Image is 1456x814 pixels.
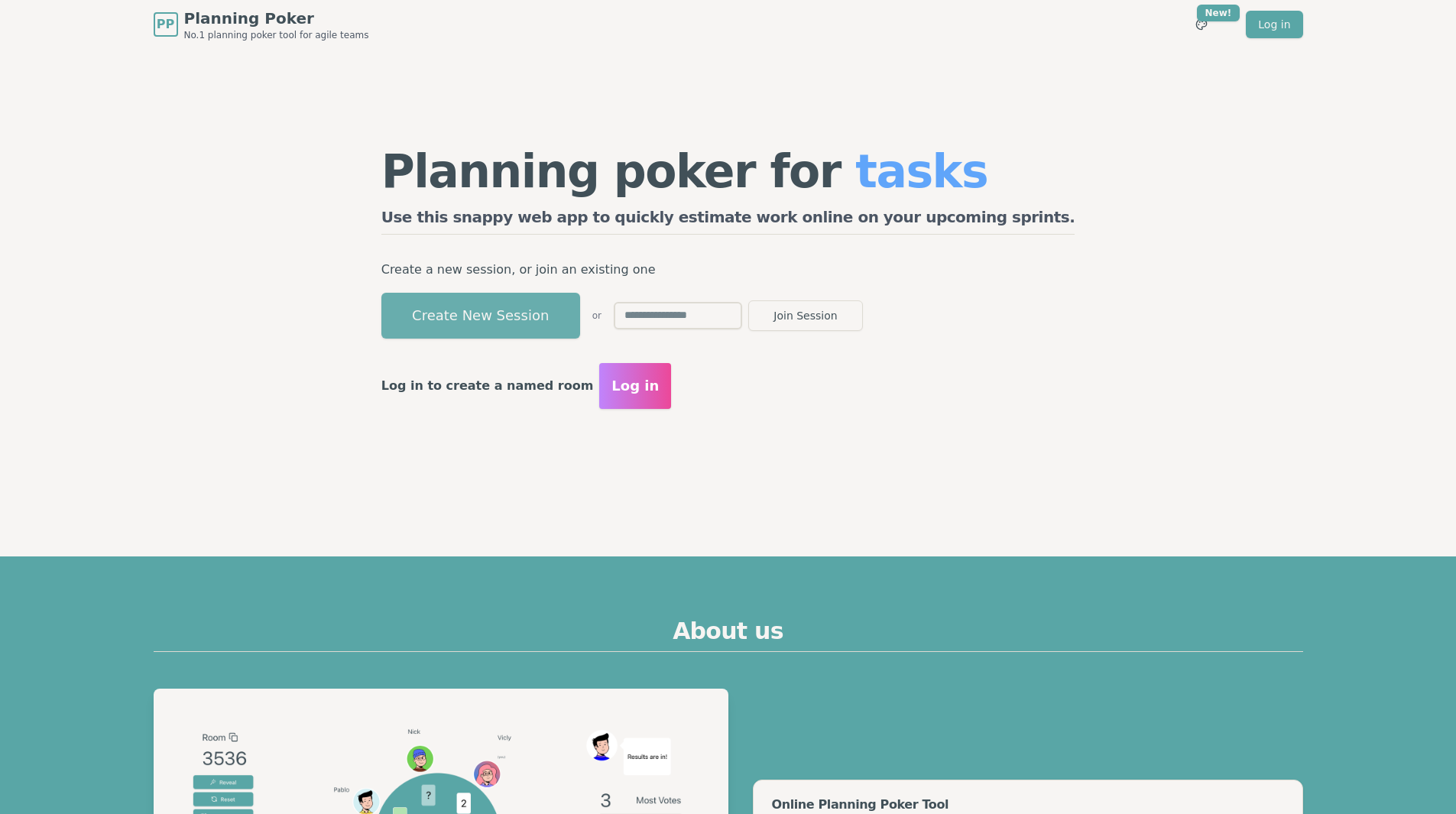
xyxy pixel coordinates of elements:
[154,618,1303,652] h2: About us
[748,300,863,331] button: Join Session
[381,259,1075,281] p: Create a new session, or join an existing one
[381,206,1075,235] h2: Use this snappy web app to quickly estimate work online on your upcoming sprints.
[381,293,580,339] button: Create New Session
[855,144,987,198] span: tasks
[184,8,369,29] span: Planning Poker
[1188,11,1215,38] button: New!
[381,375,594,397] p: Log in to create a named room
[611,375,659,397] span: Log in
[592,310,602,322] span: or
[599,363,671,409] button: Log in
[154,8,369,41] a: PPPlanning PokerNo.1 planning poker tool for agile teams
[157,15,174,34] span: PP
[184,29,369,41] span: No.1 planning poker tool for agile teams
[381,148,1075,194] h1: Planning poker for
[1197,5,1240,21] div: New!
[772,799,1284,811] div: Online Planning Poker Tool
[1246,11,1302,38] a: Log in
